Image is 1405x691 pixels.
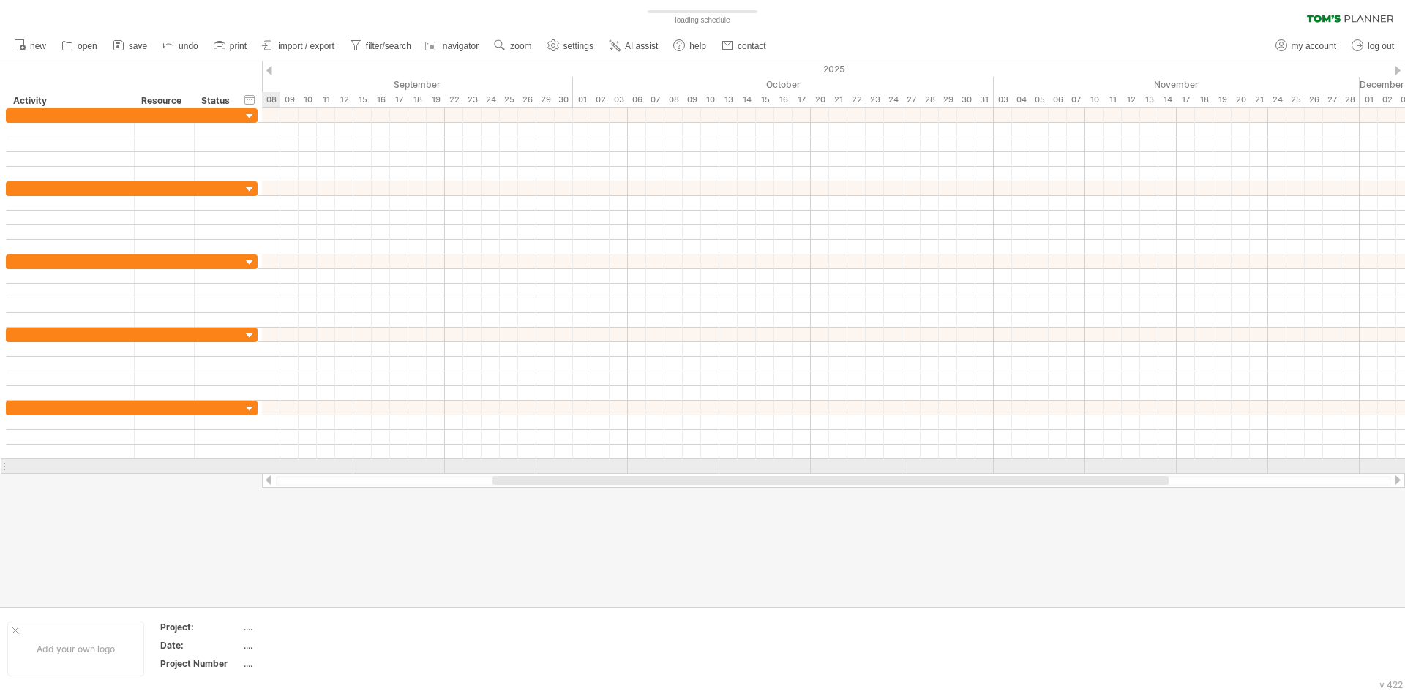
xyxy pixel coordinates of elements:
div: Wednesday, 24 September 2025 [482,92,500,107]
a: log out [1348,37,1398,56]
div: Tuesday, 11 November 2025 [1104,92,1122,107]
div: Thursday, 20 November 2025 [1232,92,1250,107]
span: new [30,41,46,51]
div: Thursday, 16 October 2025 [774,92,793,107]
div: Wednesday, 17 September 2025 [390,92,408,107]
div: Monday, 10 November 2025 [1085,92,1104,107]
div: v 422 [1379,679,1403,690]
div: Monday, 17 November 2025 [1177,92,1195,107]
div: Tuesday, 4 November 2025 [1012,92,1030,107]
div: Thursday, 23 October 2025 [866,92,884,107]
div: Wednesday, 22 October 2025 [847,92,866,107]
a: undo [159,37,203,56]
div: Tuesday, 23 September 2025 [463,92,482,107]
div: Tuesday, 18 November 2025 [1195,92,1213,107]
a: save [109,37,151,56]
div: Wednesday, 29 October 2025 [939,92,957,107]
div: Wednesday, 15 October 2025 [756,92,774,107]
div: Thursday, 2 October 2025 [591,92,610,107]
div: Thursday, 27 November 2025 [1323,92,1341,107]
div: Thursday, 30 October 2025 [957,92,975,107]
a: navigator [423,37,483,56]
span: import / export [278,41,334,51]
a: import / export [258,37,339,56]
div: Thursday, 13 November 2025 [1140,92,1158,107]
div: Monday, 29 September 2025 [536,92,555,107]
div: October 2025 [573,77,994,92]
span: contact [738,41,766,51]
div: Monday, 13 October 2025 [719,92,738,107]
div: Project: [160,621,241,633]
div: Friday, 24 October 2025 [884,92,902,107]
div: Thursday, 18 September 2025 [408,92,427,107]
span: log out [1368,41,1394,51]
div: Friday, 7 November 2025 [1067,92,1085,107]
div: Monday, 24 November 2025 [1268,92,1286,107]
a: print [210,37,251,56]
div: Wednesday, 8 October 2025 [664,92,683,107]
div: Friday, 10 October 2025 [701,92,719,107]
a: help [670,37,711,56]
div: Tuesday, 28 October 2025 [921,92,939,107]
div: Thursday, 9 October 2025 [683,92,701,107]
div: Friday, 19 September 2025 [427,92,445,107]
div: Monday, 27 October 2025 [902,92,921,107]
div: Friday, 21 November 2025 [1250,92,1268,107]
div: .... [244,657,367,670]
div: Friday, 31 October 2025 [975,92,994,107]
div: Date: [160,639,241,652]
div: Friday, 12 September 2025 [335,92,353,107]
div: September 2025 [171,77,573,92]
div: Wednesday, 5 November 2025 [1030,92,1049,107]
div: Friday, 17 October 2025 [793,92,811,107]
div: Wednesday, 12 November 2025 [1122,92,1140,107]
div: Tuesday, 21 October 2025 [829,92,847,107]
div: Add your own logo [7,622,144,676]
div: Tuesday, 25 November 2025 [1286,92,1305,107]
div: Thursday, 6 November 2025 [1049,92,1067,107]
span: print [230,41,247,51]
span: undo [179,41,198,51]
div: Friday, 26 September 2025 [518,92,536,107]
div: Monday, 8 September 2025 [262,92,280,107]
div: Monday, 3 November 2025 [994,92,1012,107]
div: Monday, 15 September 2025 [353,92,372,107]
div: Tuesday, 9 September 2025 [280,92,299,107]
div: Monday, 1 December 2025 [1360,92,1378,107]
div: Tuesday, 2 December 2025 [1378,92,1396,107]
div: Wednesday, 10 September 2025 [299,92,317,107]
a: settings [544,37,598,56]
div: Status [201,94,233,108]
span: settings [563,41,593,51]
div: Tuesday, 30 September 2025 [555,92,573,107]
div: Wednesday, 19 November 2025 [1213,92,1232,107]
div: Tuesday, 7 October 2025 [646,92,664,107]
div: Project Number [160,657,241,670]
div: Activity [13,94,126,108]
div: .... [244,621,367,633]
span: open [78,41,97,51]
div: Thursday, 25 September 2025 [500,92,518,107]
div: November 2025 [994,77,1360,92]
div: .... [244,639,367,652]
span: AI assist [625,41,658,51]
div: Resource [141,94,186,108]
div: Monday, 22 September 2025 [445,92,463,107]
a: AI assist [605,37,662,56]
div: Friday, 28 November 2025 [1341,92,1360,107]
div: Monday, 6 October 2025 [628,92,646,107]
div: Tuesday, 14 October 2025 [738,92,756,107]
span: my account [1292,41,1336,51]
a: filter/search [346,37,416,56]
div: Wednesday, 26 November 2025 [1305,92,1323,107]
a: open [58,37,102,56]
span: filter/search [366,41,411,51]
div: loading schedule [622,15,783,26]
a: zoom [490,37,536,56]
span: navigator [443,41,479,51]
a: contact [718,37,771,56]
div: Friday, 14 November 2025 [1158,92,1177,107]
span: save [129,41,147,51]
span: help [689,41,706,51]
div: Tuesday, 16 September 2025 [372,92,390,107]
